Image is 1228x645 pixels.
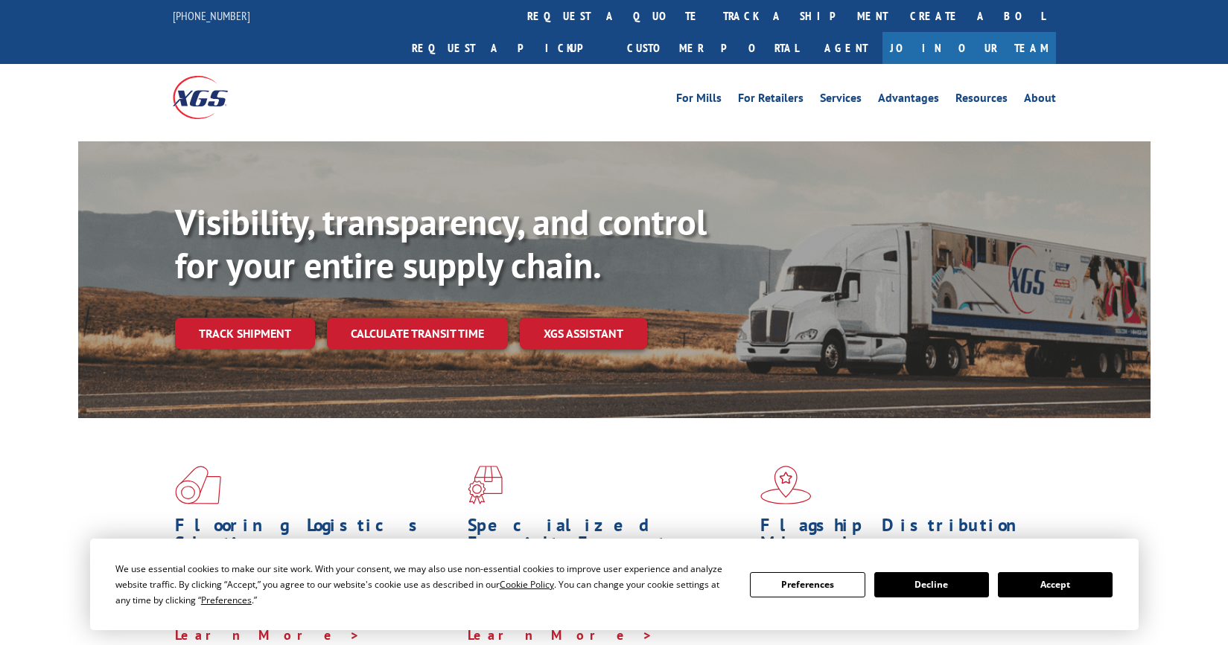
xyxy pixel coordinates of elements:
[809,32,882,64] a: Agent
[520,318,647,350] a: XGS ASSISTANT
[90,539,1139,630] div: Cookie Consent Prompt
[175,516,456,559] h1: Flooring Logistics Solutions
[760,466,812,504] img: xgs-icon-flagship-distribution-model-red
[874,572,989,597] button: Decline
[468,626,653,644] a: Learn More >
[676,92,722,109] a: For Mills
[173,8,250,23] a: [PHONE_NUMBER]
[820,92,862,109] a: Services
[201,594,252,606] span: Preferences
[878,92,939,109] a: Advantages
[998,572,1113,597] button: Accept
[468,466,503,504] img: xgs-icon-focused-on-flooring-red
[115,561,732,608] div: We use essential cookies to make our site work. With your consent, we may also use non-essential ...
[175,626,360,644] a: Learn More >
[175,318,315,349] a: Track shipment
[1024,92,1056,109] a: About
[760,516,1042,559] h1: Flagship Distribution Model
[616,32,809,64] a: Customer Portal
[327,318,508,350] a: Calculate transit time
[468,516,749,559] h1: Specialized Freight Experts
[175,466,221,504] img: xgs-icon-total-supply-chain-intelligence-red
[175,199,707,288] b: Visibility, transparency, and control for your entire supply chain.
[750,572,865,597] button: Preferences
[401,32,616,64] a: Request a pickup
[882,32,1056,64] a: Join Our Team
[955,92,1008,109] a: Resources
[500,578,554,591] span: Cookie Policy
[738,92,804,109] a: For Retailers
